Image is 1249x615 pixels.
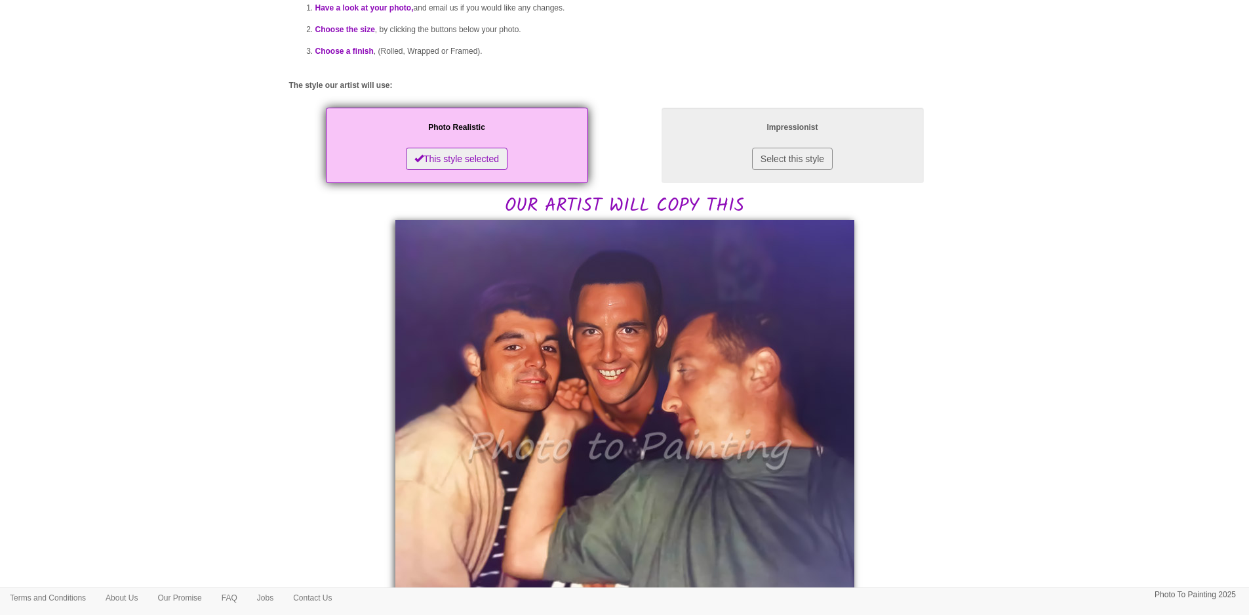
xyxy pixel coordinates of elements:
a: Contact Us [283,588,342,608]
h2: OUR ARTIST WILL COPY THIS [289,104,961,217]
span: Choose a finish [315,47,374,56]
a: FAQ [212,588,247,608]
a: Jobs [247,588,283,608]
span: Choose the size [315,25,375,34]
button: This style selected [406,148,507,170]
label: The style our artist will use: [289,80,393,91]
a: Our Promise [148,588,211,608]
p: Impressionist [675,121,911,135]
span: Have a look at your photo, [315,3,414,12]
button: Select this style [752,148,833,170]
p: Photo Realistic [339,121,575,135]
li: , (Rolled, Wrapped or Framed). [315,41,961,62]
p: Photo To Painting 2025 [1155,588,1236,602]
li: , by clicking the buttons below your photo. [315,19,961,41]
img: emma, please would you: [395,220,854,597]
a: About Us [96,588,148,608]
